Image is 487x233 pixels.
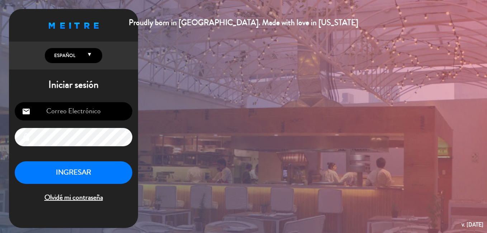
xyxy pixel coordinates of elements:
h1: Iniciar sesión [9,79,138,91]
input: Correo Electrónico [15,102,132,120]
button: INGRESAR [15,161,132,184]
span: Olvidé mi contraseña [15,192,132,204]
div: v. [DATE] [462,220,483,229]
i: email [22,107,30,116]
span: Español [52,52,75,59]
i: lock [22,133,30,142]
